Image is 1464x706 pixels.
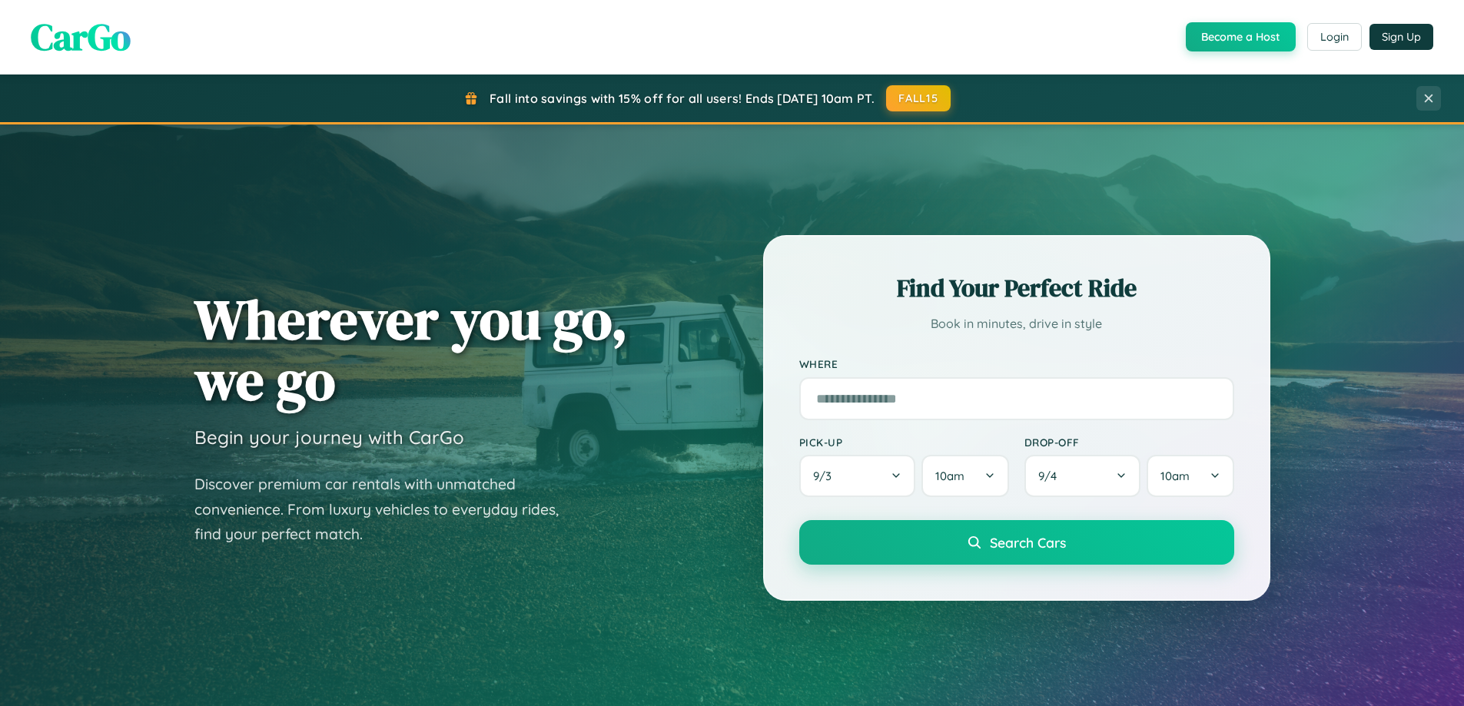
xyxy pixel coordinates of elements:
[31,12,131,62] span: CarGo
[490,91,875,106] span: Fall into savings with 15% off for all users! Ends [DATE] 10am PT.
[194,472,579,547] p: Discover premium car rentals with unmatched convenience. From luxury vehicles to everyday rides, ...
[799,313,1234,335] p: Book in minutes, drive in style
[1369,24,1433,50] button: Sign Up
[799,520,1234,565] button: Search Cars
[799,455,916,497] button: 9/3
[194,289,628,410] h1: Wherever you go, we go
[1307,23,1362,51] button: Login
[194,426,464,449] h3: Begin your journey with CarGo
[813,469,839,483] span: 9 / 3
[886,85,951,111] button: FALL15
[1160,469,1190,483] span: 10am
[1024,436,1234,449] label: Drop-off
[799,436,1009,449] label: Pick-up
[1147,455,1233,497] button: 10am
[799,271,1234,305] h2: Find Your Perfect Ride
[1186,22,1296,51] button: Become a Host
[1038,469,1064,483] span: 9 / 4
[990,534,1066,551] span: Search Cars
[921,455,1008,497] button: 10am
[799,358,1234,371] label: Where
[1024,455,1141,497] button: 9/4
[935,469,964,483] span: 10am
